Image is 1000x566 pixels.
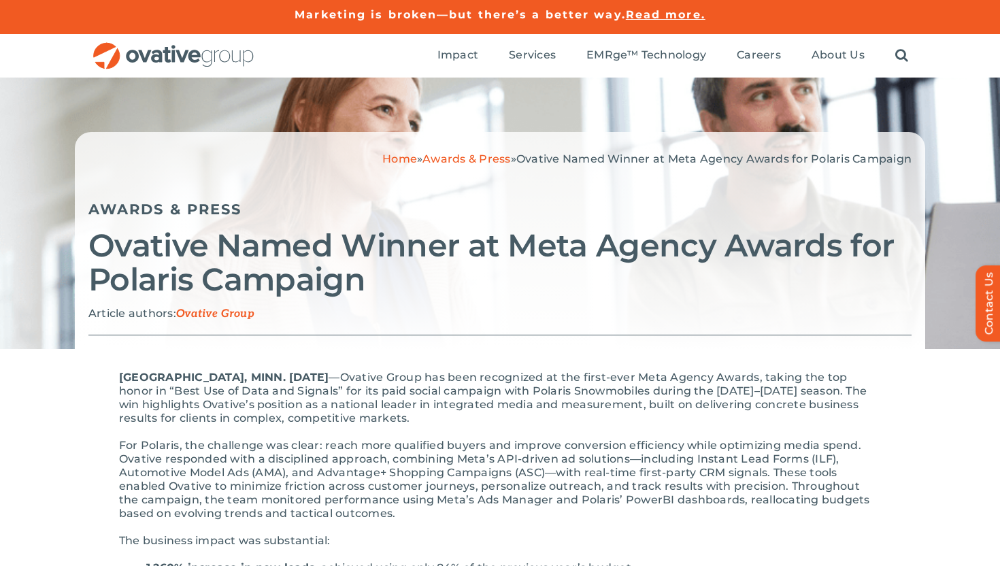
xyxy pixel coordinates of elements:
[509,48,556,63] a: Services
[626,8,705,21] a: Read more.
[586,48,706,62] span: EMRge™ Technology
[119,371,329,384] span: [GEOGRAPHIC_DATA], MINN. [DATE]
[92,41,255,54] a: OG_Full_horizontal_RGB
[516,152,912,165] span: Ovative Named Winner at Meta Agency Awards for Polaris Campaign
[382,152,912,165] span: » »
[88,229,912,297] h2: Ovative Named Winner at Meta Agency Awards for Polaris Campaign
[422,152,510,165] a: Awards & Press
[737,48,781,62] span: Careers
[119,371,881,425] p: Ovative Group has been recognized at the first-ever Meta Agency Awards, taking the top honor in “...
[509,48,556,62] span: Services
[88,201,241,218] a: Awards & Press
[812,48,865,63] a: About Us
[437,48,478,63] a: Impact
[119,534,881,548] p: The business impact was substantial:
[895,48,908,63] a: Search
[737,48,781,63] a: Careers
[329,371,339,384] span: —
[437,34,908,78] nav: Menu
[88,307,912,321] p: Article authors:
[437,48,478,62] span: Impact
[295,8,626,21] a: Marketing is broken—but there’s a better way.
[119,439,881,520] p: For Polaris, the challenge was clear: reach more qualified buyers and improve conversion efficien...
[586,48,706,63] a: EMRge™ Technology
[382,152,417,165] a: Home
[812,48,865,62] span: About Us
[176,307,254,320] span: Ovative Group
